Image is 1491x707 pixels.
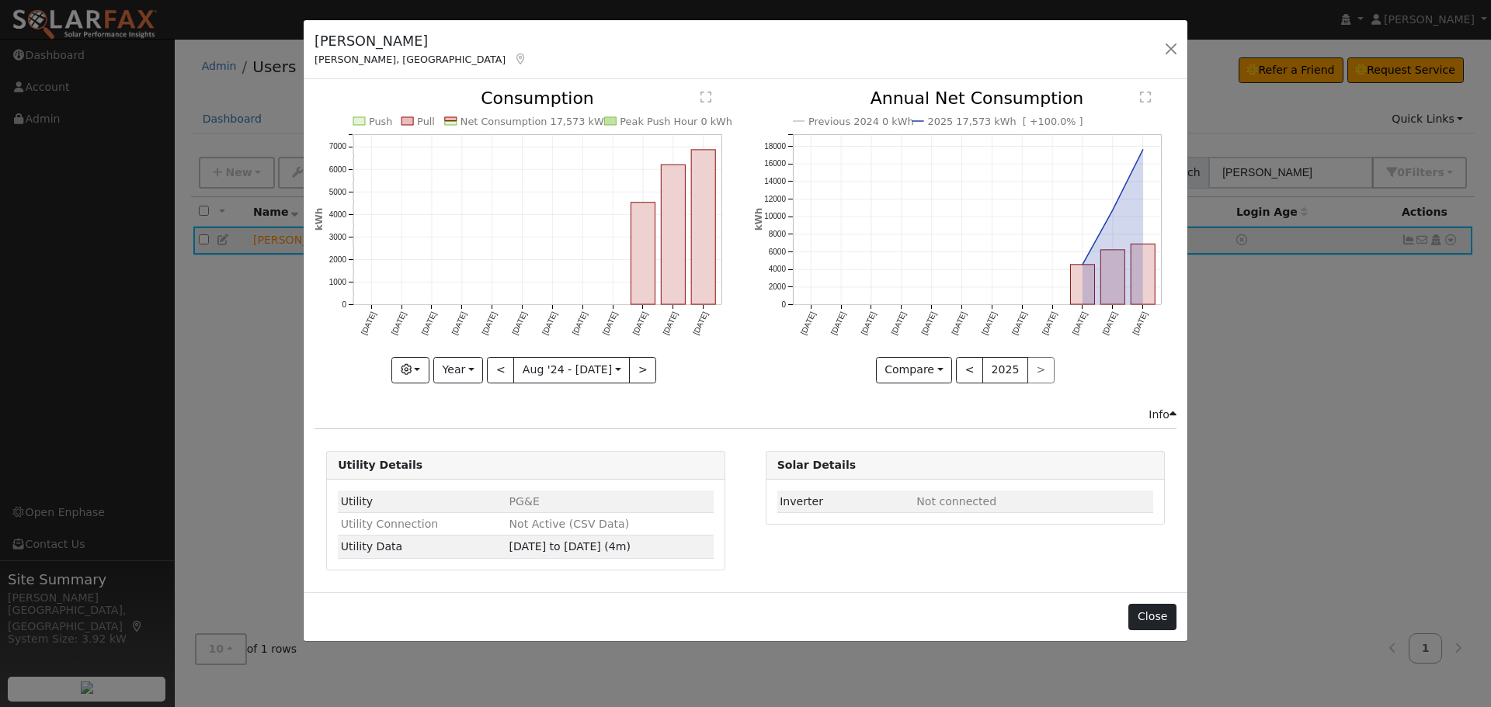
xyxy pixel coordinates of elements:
text: 10000 [764,213,786,221]
text: 7000 [329,143,347,151]
text: kWh [753,208,764,231]
text: [DATE] [950,310,968,336]
text: 6000 [329,165,347,174]
text: kWh [314,208,325,231]
text: 2000 [329,255,347,264]
text: [DATE] [510,310,528,336]
text: 2000 [768,283,786,292]
span: ID: null, authorized: None [916,495,996,508]
span: Utility Connection [341,518,439,530]
rect: onclick="" [1131,244,1155,305]
text: [DATE] [481,310,499,336]
text: Previous 2024 0 kWh [808,116,914,127]
button: > [629,357,656,383]
span: ID: null, authorized: 08/25/25 [509,495,540,508]
text: 14000 [764,178,786,186]
text: Push [369,116,393,127]
rect: onclick="" [692,150,716,304]
span: Not Active (CSV Data) [509,518,630,530]
text: [DATE] [540,310,558,336]
text: [DATE] [360,310,377,336]
text: 8000 [768,230,786,239]
text: [DATE] [889,310,907,336]
circle: onclick="" [1140,147,1146,153]
text: [DATE] [1070,310,1088,336]
button: Compare [876,357,953,383]
text: [DATE] [571,310,589,336]
text: [DATE] [601,310,619,336]
text: 1000 [329,278,347,286]
td: Inverter [777,490,914,513]
strong: Utility Details [338,459,422,471]
text: [DATE] [799,310,817,336]
text: [DATE] [859,310,877,336]
text: [DATE] [1041,310,1058,336]
circle: onclick="" [1110,207,1116,213]
rect: onclick="" [662,165,686,305]
text: 3000 [329,233,347,241]
span: [PERSON_NAME], [GEOGRAPHIC_DATA] [315,54,506,65]
text: Pull [417,116,435,127]
text: [DATE] [980,310,998,336]
rect: onclick="" [631,203,655,304]
text: 6000 [768,248,786,256]
td: Utility [338,490,506,513]
text: 4000 [329,210,347,219]
div: Info [1149,407,1176,423]
text: Net Consumption 17,573 kWh [461,116,610,127]
rect: onclick="" [1100,250,1124,304]
text: Consumption [481,88,594,108]
button: 2025 [982,357,1028,383]
text: [DATE] [919,310,937,336]
button: < [956,357,983,383]
text: [DATE] [1100,310,1118,336]
text: 12000 [764,195,786,203]
text: 0 [781,300,786,309]
strong: Solar Details [777,459,856,471]
text: 5000 [329,188,347,196]
text: [DATE] [829,310,846,336]
rect: onclick="" [1070,265,1094,304]
text: Annual Net Consumption [870,88,1083,108]
button: Year [433,357,483,383]
button: < [487,357,514,383]
td: Utility Data [338,535,506,558]
button: Close [1128,604,1176,630]
button: Aug '24 - [DATE] [513,357,630,383]
text: [DATE] [662,310,679,336]
text: 2025 17,573 kWh [ +100.0% ] [927,116,1083,127]
text: 18000 [764,142,786,151]
text: [DATE] [1010,310,1028,336]
text: Peak Push Hour 0 kWh [620,116,733,127]
text: 0 [342,300,347,309]
h5: [PERSON_NAME] [315,31,527,51]
text: [DATE] [420,310,438,336]
text: [DATE] [631,310,649,336]
text:  [1140,91,1151,103]
circle: onclick="" [1079,262,1086,268]
text: [DATE] [692,310,710,336]
text: 4000 [768,265,786,274]
span: [DATE] to [DATE] (4m) [509,540,631,553]
text: [DATE] [1131,310,1149,336]
text: 16000 [764,160,786,168]
text: [DATE] [390,310,408,336]
text: [DATE] [450,310,468,336]
a: Map [513,53,527,65]
text:  [700,91,711,103]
